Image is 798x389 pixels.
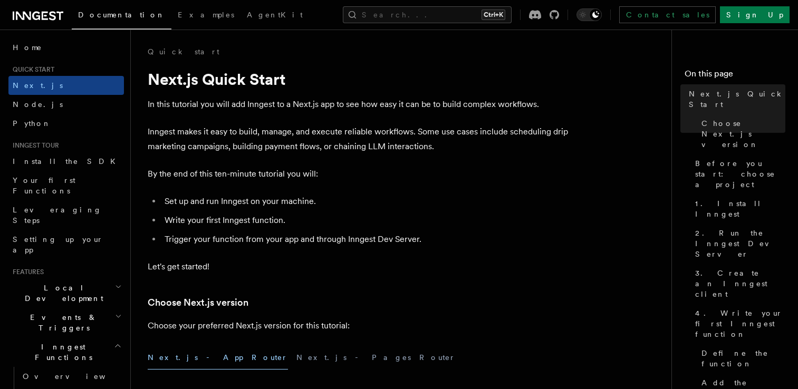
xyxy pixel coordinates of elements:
[695,228,785,259] span: 2. Run the Inngest Dev Server
[148,124,570,154] p: Inngest makes it easy to build, manage, and execute reliable workflows. Some use cases include sc...
[685,67,785,84] h4: On this page
[619,6,716,23] a: Contact sales
[8,278,124,308] button: Local Development
[148,70,570,89] h1: Next.js Quick Start
[13,235,103,254] span: Setting up your app
[148,346,288,369] button: Next.js - App Router
[148,259,570,274] p: Let's get started!
[343,6,512,23] button: Search...Ctrl+K
[161,213,570,228] li: Write your first Inngest function.
[695,158,785,190] span: Before you start: choose a project
[8,95,124,114] a: Node.js
[8,312,115,333] span: Events & Triggers
[171,3,241,28] a: Examples
[8,337,124,367] button: Inngest Functions
[8,342,114,363] span: Inngest Functions
[8,76,124,95] a: Next.js
[695,268,785,299] span: 3. Create an Inngest client
[13,100,63,109] span: Node.js
[13,119,51,128] span: Python
[148,295,248,310] a: Choose Next.js version
[701,118,785,150] span: Choose Next.js version
[8,65,54,74] span: Quick start
[78,11,165,19] span: Documentation
[697,344,785,373] a: Define the function
[701,348,785,369] span: Define the function
[8,283,115,304] span: Local Development
[8,268,44,276] span: Features
[8,152,124,171] a: Install the SDK
[148,46,219,57] a: Quick start
[695,308,785,339] span: 4. Write your first Inngest function
[148,318,570,333] p: Choose your preferred Next.js version for this tutorial:
[148,167,570,181] p: By the end of this ten-minute tutorial you will:
[8,141,59,150] span: Inngest tour
[18,367,124,386] a: Overview
[13,81,63,90] span: Next.js
[691,304,785,344] a: 4. Write your first Inngest function
[8,114,124,133] a: Python
[482,9,505,20] kbd: Ctrl+K
[685,84,785,114] a: Next.js Quick Start
[13,42,42,53] span: Home
[13,206,102,225] span: Leveraging Steps
[691,194,785,223] a: 1. Install Inngest
[241,3,309,28] a: AgentKit
[72,3,171,30] a: Documentation
[691,223,785,264] a: 2. Run the Inngest Dev Server
[161,232,570,247] li: Trigger your function from your app and through Inngest Dev Server.
[247,11,303,19] span: AgentKit
[296,346,456,369] button: Next.js - Pages Router
[720,6,790,23] a: Sign Up
[13,176,75,195] span: Your first Functions
[8,308,124,337] button: Events & Triggers
[691,154,785,194] a: Before you start: choose a project
[13,157,122,166] span: Install the SDK
[8,230,124,259] a: Setting up your app
[178,11,234,19] span: Examples
[8,38,124,57] a: Home
[697,114,785,154] a: Choose Next.js version
[161,194,570,209] li: Set up and run Inngest on your machine.
[23,372,131,381] span: Overview
[576,8,602,21] button: Toggle dark mode
[695,198,785,219] span: 1. Install Inngest
[691,264,785,304] a: 3. Create an Inngest client
[8,200,124,230] a: Leveraging Steps
[8,171,124,200] a: Your first Functions
[148,97,570,112] p: In this tutorial you will add Inngest to a Next.js app to see how easy it can be to build complex...
[689,89,785,110] span: Next.js Quick Start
